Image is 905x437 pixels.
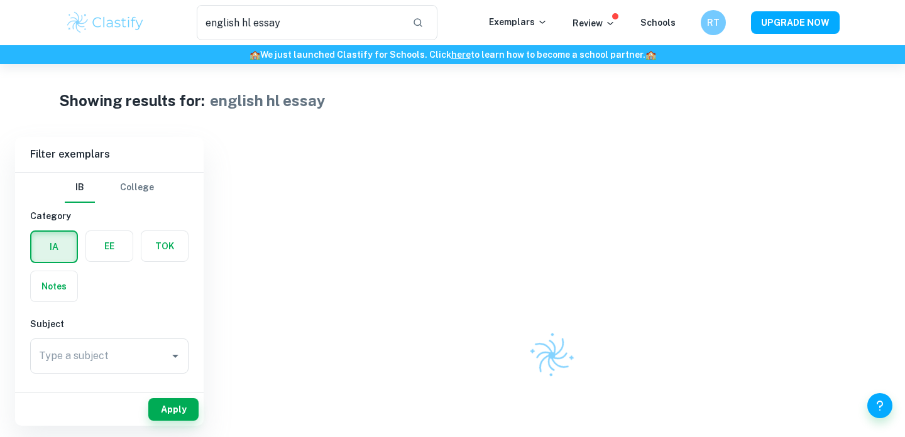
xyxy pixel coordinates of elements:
p: Exemplars [489,15,547,29]
span: 🏫 [250,50,260,60]
span: 🏫 [645,50,656,60]
input: Search for any exemplars... [197,5,402,40]
img: Clastify logo [65,10,145,35]
button: UPGRADE NOW [751,11,840,34]
button: IB [65,173,95,203]
div: Filter type choice [65,173,154,203]
h6: Category [30,209,189,223]
button: Help and Feedback [867,393,892,418]
button: TOK [141,231,188,261]
img: Clastify logo [521,325,583,387]
button: College [120,173,154,203]
p: Review [573,16,615,30]
h6: Filter exemplars [15,137,204,172]
h6: RT [706,16,721,30]
h6: We just launched Clastify for Schools. Click to learn how to become a school partner. [3,48,902,62]
h1: Showing results for: [59,89,205,112]
a: here [451,50,471,60]
a: Schools [640,18,676,28]
h1: english hl essay [210,89,326,112]
button: IA [31,232,77,262]
button: RT [701,10,726,35]
h6: Subject [30,317,189,331]
button: Notes [31,271,77,301]
button: Apply [148,398,199,421]
button: Open [167,347,184,365]
button: EE [86,231,133,261]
